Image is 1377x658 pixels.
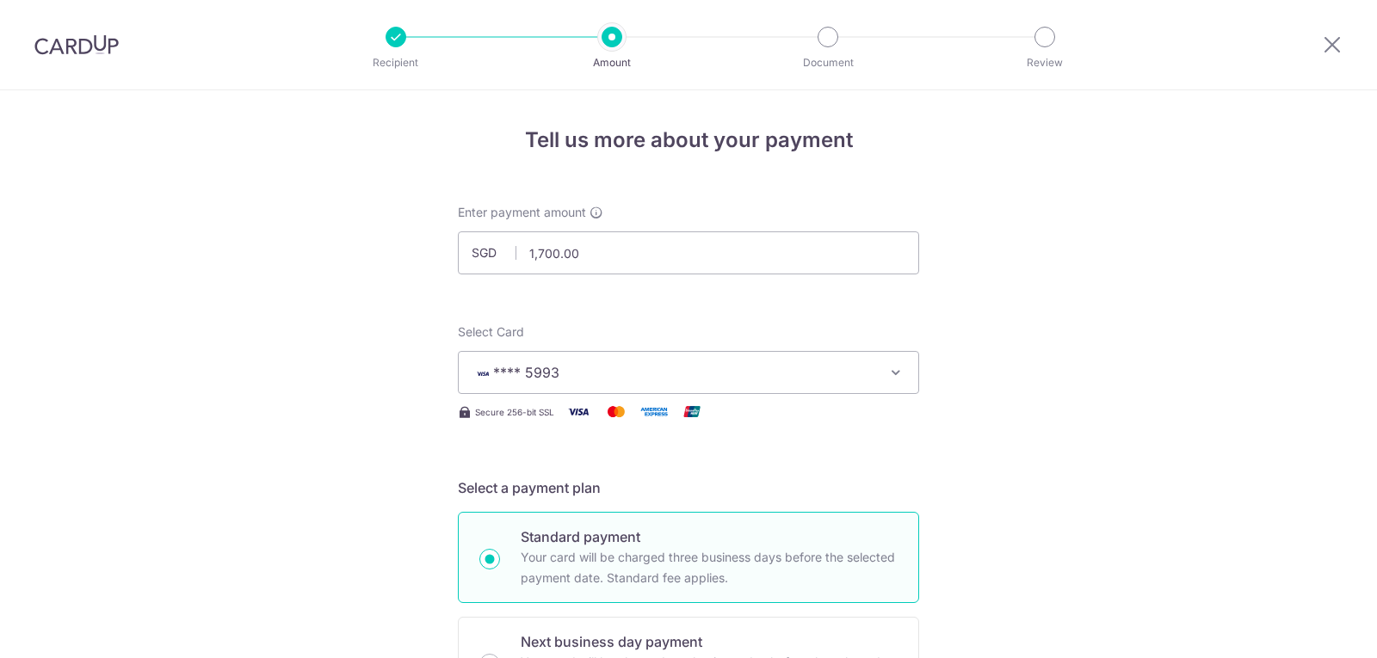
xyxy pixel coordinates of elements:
p: Standard payment [521,526,898,547]
p: Amount [548,54,676,71]
img: Mastercard [599,401,633,422]
img: VISA [472,367,493,379]
p: Review [981,54,1108,71]
p: Next business day payment [521,631,898,652]
span: SGD [472,244,516,261]
span: Secure 256-bit SSL [475,405,554,419]
img: Union Pay [675,401,709,422]
p: Document [764,54,892,71]
img: Visa [561,401,596,422]
h5: Select a payment plan [458,477,919,498]
img: CardUp [34,34,119,55]
input: 0.00 [458,231,919,274]
p: Recipient [332,54,460,71]
span: Enter payment amount [458,204,586,221]
p: Your card will be charged three business days before the selected payment date. Standard fee appl... [521,547,898,588]
h4: Tell us more about your payment [458,125,919,156]
span: translation missing: en.payables.payment_networks.credit_card.summary.labels.select_card [458,324,524,339]
img: American Express [637,401,671,422]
